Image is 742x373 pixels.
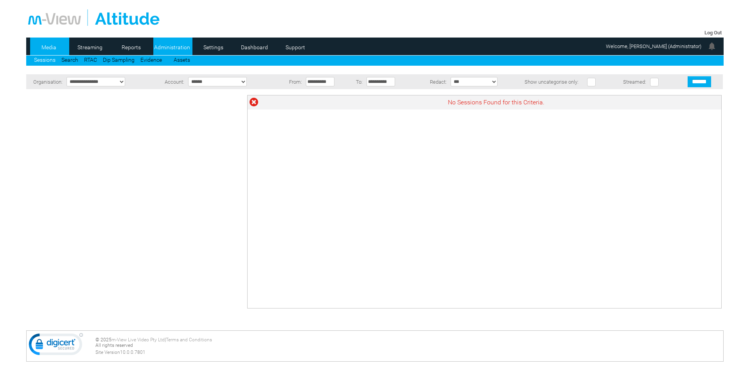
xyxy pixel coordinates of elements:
[140,57,162,63] a: Evidence
[174,57,190,63] a: Assets
[71,41,109,53] a: Streaming
[112,41,150,53] a: Reports
[111,337,165,343] a: m-View Live Video Pty Ltd
[606,43,701,49] span: Welcome, [PERSON_NAME] (Administrator)
[34,57,56,63] a: Sessions
[84,57,97,63] a: RTAC
[623,79,646,85] span: Streamed:
[61,57,78,63] a: Search
[448,99,544,106] span: No Sessions Found for this Criteria.
[235,41,273,53] a: Dashboard
[29,333,83,359] img: DigiCert Secured Site Seal
[120,350,146,355] span: 10.0.0.7801
[280,74,304,89] td: From:
[704,30,722,36] a: Log Out
[350,74,365,89] td: To:
[277,41,314,53] a: Support
[30,41,68,53] a: Media
[103,57,135,63] a: Dip Sampling
[153,41,191,53] a: Administration
[95,350,721,355] div: Site Version
[166,337,212,343] a: Terms and Conditions
[95,337,721,355] div: © 2025 | All rights reserved
[410,74,449,89] td: Redact:
[26,74,65,89] td: Organisation:
[707,41,717,51] img: bell24.png
[153,74,186,89] td: Account:
[194,41,232,53] a: Settings
[525,79,579,85] span: Show uncategorise only:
